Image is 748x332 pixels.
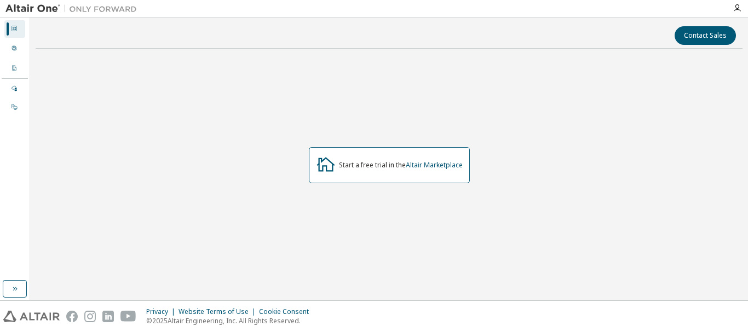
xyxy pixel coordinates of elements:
[120,311,136,322] img: youtube.svg
[259,307,315,316] div: Cookie Consent
[339,161,463,170] div: Start a free trial in the
[4,60,25,77] div: Company Profile
[406,160,463,170] a: Altair Marketplace
[146,307,179,316] div: Privacy
[66,311,78,322] img: facebook.svg
[5,3,142,14] img: Altair One
[4,20,25,38] div: Dashboard
[675,26,736,45] button: Contact Sales
[102,311,114,322] img: linkedin.svg
[4,80,25,97] div: Managed
[4,40,25,57] div: User Profile
[4,98,25,116] div: On Prem
[3,311,60,322] img: altair_logo.svg
[84,311,96,322] img: instagram.svg
[179,307,259,316] div: Website Terms of Use
[146,316,315,325] p: © 2025 Altair Engineering, Inc. All Rights Reserved.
